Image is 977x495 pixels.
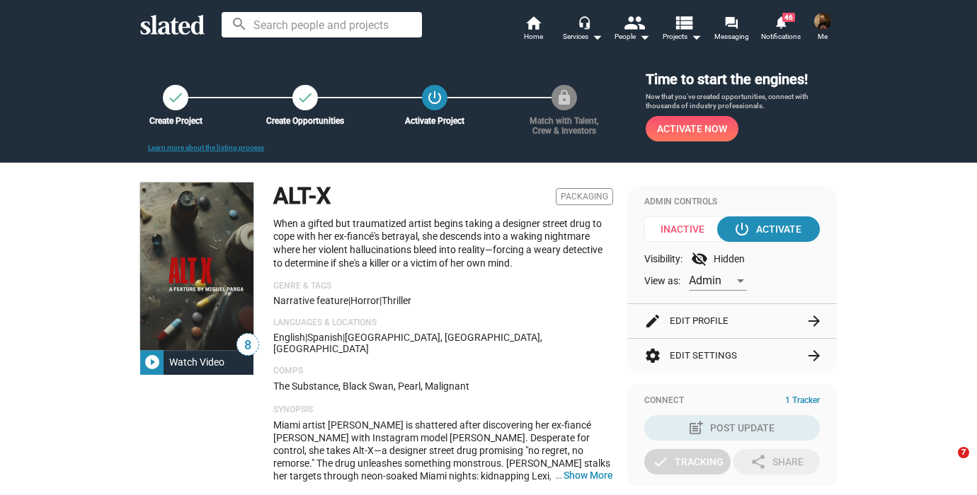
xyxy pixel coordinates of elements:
a: Home [508,14,558,45]
span: 46 [782,13,795,22]
a: 46Notifications [756,14,806,45]
p: Now that you’ve created opportunities, connect with thousands of industry professionals. [646,92,837,111]
button: Edit Profile [644,304,820,338]
span: English [273,332,305,343]
div: Visibility: Hidden [644,250,820,267]
button: Herschel FaberMe [806,10,840,47]
mat-icon: check [167,89,184,106]
h3: Time to start the engines! [646,70,837,89]
mat-icon: arrow_drop_down [588,28,605,45]
button: Share [733,449,820,474]
button: People [607,14,657,45]
mat-icon: arrow_forward [806,347,823,364]
span: Packaging [556,188,613,205]
div: People [615,28,650,45]
p: The Substance, Black Swan, Pearl, Malignant [273,380,613,393]
span: [GEOGRAPHIC_DATA], [GEOGRAPHIC_DATA], [GEOGRAPHIC_DATA] [273,332,542,354]
span: 7 [958,447,969,458]
mat-icon: settings [644,347,661,364]
span: | [343,332,345,343]
button: Activate [717,216,820,242]
button: Watch Video [140,349,253,375]
a: Messaging [707,14,756,45]
button: Activate Project [422,85,447,110]
span: Messaging [714,28,749,45]
span: Activate Now [657,116,727,141]
mat-icon: view_list [673,12,694,33]
span: Spanish [307,332,343,343]
mat-icon: arrow_forward [806,313,823,330]
span: Admin [689,274,721,287]
span: … [549,469,564,482]
span: Narrative feature [273,295,348,306]
span: Notifications [761,28,801,45]
span: Home [524,28,543,45]
mat-icon: edit [644,313,661,330]
mat-icon: notifications [774,15,787,28]
mat-icon: arrow_drop_down [687,28,704,45]
input: Search people and projects [222,12,422,37]
mat-icon: visibility_off [691,250,708,267]
span: Thriller [382,295,411,306]
mat-icon: check [652,453,669,470]
mat-icon: power_settings_new [733,221,750,238]
mat-icon: arrow_drop_down [636,28,653,45]
p: Genre & Tags [273,281,613,292]
div: Connect [644,395,820,407]
span: Projects [663,28,702,45]
mat-icon: headset_mic [578,16,590,28]
mat-icon: share [750,453,767,470]
a: Create Opportunities [292,85,318,110]
div: Tracking [652,449,724,474]
p: When a gifted but traumatized artist begins taking a designer street drug to cope with her ex-fia... [273,217,613,269]
iframe: Intercom live chat [929,447,963,481]
div: Services [563,28,602,45]
span: | [348,295,350,306]
div: Share [750,449,804,474]
div: Watch Video [164,349,230,375]
button: Services [558,14,607,45]
div: Post Update [690,415,775,441]
mat-icon: play_circle_filled [144,354,161,371]
img: ALT-X [140,182,253,350]
div: Create Opportunities [258,116,352,126]
div: Admin Controls [644,197,820,208]
p: Synopsis [273,404,613,416]
span: 8 [237,336,258,355]
span: | [305,332,307,343]
a: Learn more about the listing process [148,144,264,151]
p: Languages & Locations [273,318,613,329]
span: | [379,295,382,306]
mat-icon: post_add [687,419,704,436]
mat-icon: power_settings_new [426,89,443,106]
h1: ALT-X [273,181,331,211]
div: Activate Project [388,116,481,126]
span: View as: [644,274,680,288]
button: Projects [657,14,707,45]
button: Edit Settings [644,339,820,373]
p: Comps [273,366,613,377]
button: Activate Now [646,116,738,141]
span: Inactive [644,216,730,242]
button: Post Update [644,415,820,441]
img: Herschel Faber [814,13,831,30]
mat-icon: people [624,12,644,33]
button: Tracking [644,449,731,474]
span: 1 Tracker [785,395,820,407]
span: Me [818,28,828,45]
button: …Show More [564,469,613,482]
div: Activate [736,216,801,242]
mat-icon: check [297,89,314,106]
mat-icon: home [525,14,542,31]
div: Create Project [129,116,222,126]
mat-icon: forum [724,16,738,29]
span: Horror [350,295,379,306]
